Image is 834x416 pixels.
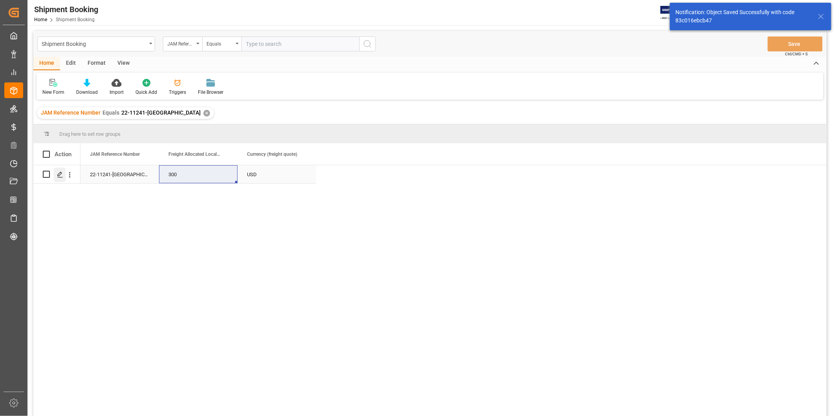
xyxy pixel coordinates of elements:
div: Action [55,151,71,158]
div: File Browser [198,89,223,96]
button: open menu [163,36,202,51]
div: Import [110,89,124,96]
button: open menu [202,36,241,51]
span: Equals [102,109,119,116]
div: Shipment Booking [34,4,98,15]
span: JAM Reference Number [90,151,140,157]
span: 22-11241-[GEOGRAPHIC_DATA] [121,109,201,116]
div: Triggers [169,89,186,96]
div: Notification: Object Saved Successfully with code 83c016ebcb47 [675,8,810,25]
div: Shipment Booking [42,38,146,48]
div: JAM Reference Number [167,38,194,47]
div: Equals [207,38,233,47]
button: search button [359,36,376,51]
div: Press SPACE to select this row. [33,165,80,184]
div: Edit [60,57,82,70]
span: Freight Allocated Local Amount [168,151,221,157]
div: Home [33,57,60,70]
div: Format [82,57,112,70]
input: Type to search [241,36,359,51]
div: Quick Add [135,89,157,96]
button: open menu [37,36,155,51]
div: USD [238,165,316,183]
a: Home [34,17,47,22]
img: Exertis%20JAM%20-%20Email%20Logo.jpg_1722504956.jpg [660,6,688,20]
div: 300 [159,165,238,183]
span: JAM Reference Number [41,109,101,116]
div: Press SPACE to select this row. [80,165,316,184]
span: Currency (freight quote) [247,151,297,157]
span: Ctrl/CMD + S [785,51,808,57]
div: Download [76,89,98,96]
div: 22-11241-[GEOGRAPHIC_DATA] [80,165,159,183]
div: ✕ [203,110,210,117]
span: Drag here to set row groups [59,131,121,137]
button: Save [768,36,823,51]
div: New Form [42,89,64,96]
div: View [112,57,135,70]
